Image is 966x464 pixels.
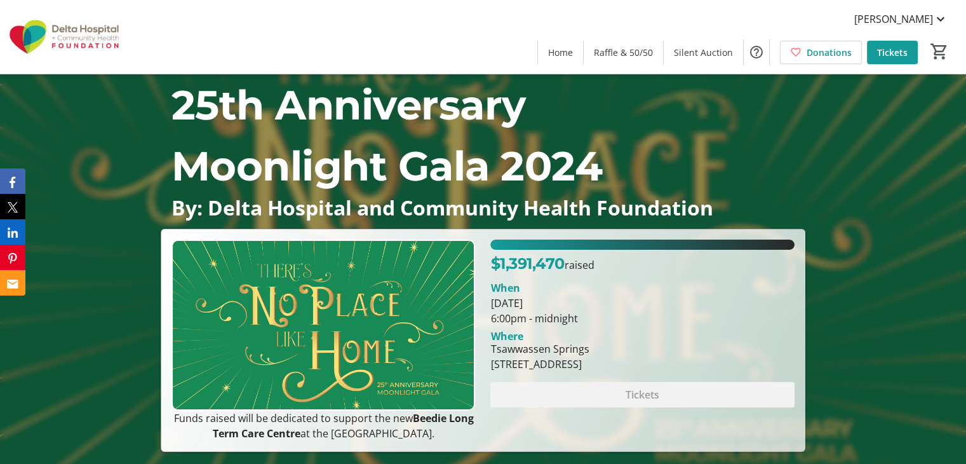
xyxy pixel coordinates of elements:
[877,46,908,59] span: Tickets
[594,46,653,59] span: Raffle & 50/50
[780,41,862,64] a: Donations
[490,341,589,357] div: Tsawwassen Springs
[490,252,594,275] p: raised
[8,5,121,69] img: Delta Hospital and Community Health Foundation's Logo
[854,11,933,27] span: [PERSON_NAME]
[844,9,958,29] button: [PERSON_NAME]
[171,196,795,219] p: By: Delta Hospital and Community Health Foundation
[490,331,523,341] div: Where
[490,296,794,326] div: [DATE] 6:00pm - midnight
[807,46,852,59] span: Donations
[584,41,663,64] a: Raffle & 50/50
[171,240,475,411] img: Campaign CTA Media Photo
[490,280,520,296] div: When
[171,135,795,196] p: Moonlight Gala 2024
[928,40,951,63] button: Cart
[867,41,918,64] a: Tickets
[744,39,769,65] button: Help
[213,411,474,440] strong: Beedie Long Term Care Centre
[674,46,733,59] span: Silent Auction
[171,74,795,135] p: 25th Anniversary
[490,357,589,372] div: [STREET_ADDRESS]
[490,254,564,273] span: $1,391,470
[664,41,743,64] a: Silent Auction
[548,46,573,59] span: Home
[490,240,794,250] div: 100% of fundraising goal reached
[171,411,475,441] p: Funds raised will be dedicated to support the new at the [GEOGRAPHIC_DATA].
[538,41,583,64] a: Home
